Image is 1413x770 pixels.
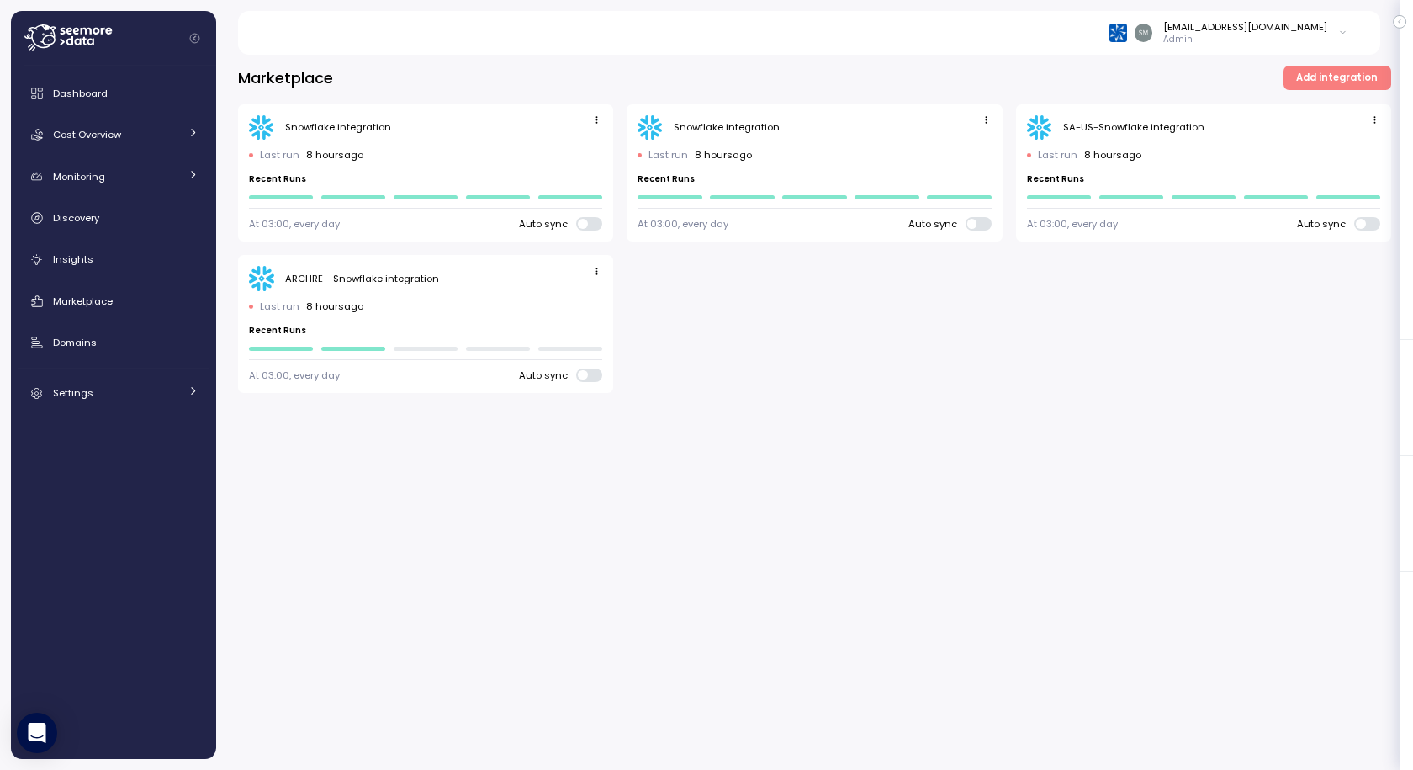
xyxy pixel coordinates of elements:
[908,217,966,231] span: Auto sync
[1163,20,1327,34] div: [EMAIL_ADDRESS][DOMAIN_NAME]
[249,325,602,337] p: Recent Runs
[1038,148,1077,162] p: Last run
[17,713,57,753] div: Open Intercom Messenger
[18,284,209,318] a: Marketplace
[249,217,340,231] div: At 03:00, every day
[1297,217,1354,231] span: Auto sync
[1084,148,1141,162] p: 8 hours ago
[18,376,209,410] a: Settings
[53,336,97,349] span: Domains
[1063,120,1204,134] div: SA-US-Snowflake integration
[1135,24,1152,41] img: 8b38840e6dc05d7795a5b5428363ffcd
[285,272,439,285] div: ARCHRE - Snowflake integration
[1027,173,1380,185] p: Recent Runs
[1163,34,1327,45] p: Admin
[306,148,363,162] p: 8 hours ago
[249,369,340,382] div: At 03:00, every day
[18,118,209,151] a: Cost Overview
[53,386,93,400] span: Settings
[18,77,209,110] a: Dashboard
[53,211,99,225] span: Discovery
[285,120,391,134] div: Snowflake integration
[184,32,205,45] button: Collapse navigation
[18,326,209,359] a: Domains
[53,252,93,266] span: Insights
[648,148,688,162] p: Last run
[519,369,576,382] span: Auto sync
[1109,24,1127,41] img: 68790ce639d2d68da1992664.PNG
[53,295,113,308] span: Marketplace
[519,217,576,231] span: Auto sync
[1027,217,1118,231] div: At 03:00, every day
[53,170,105,183] span: Monitoring
[18,243,209,277] a: Insights
[260,300,299,313] p: Last run
[638,173,991,185] p: Recent Runs
[260,148,299,162] p: Last run
[1296,66,1378,89] span: Add integration
[638,217,728,231] div: At 03:00, every day
[695,148,752,162] p: 8 hours ago
[1283,66,1391,90] button: Add integration
[238,67,333,88] h3: Marketplace
[53,87,108,100] span: Dashboard
[674,120,780,134] div: Snowflake integration
[18,160,209,194] a: Monitoring
[18,201,209,235] a: Discovery
[53,128,121,141] span: Cost Overview
[249,173,602,185] p: Recent Runs
[306,300,363,313] p: 8 hours ago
